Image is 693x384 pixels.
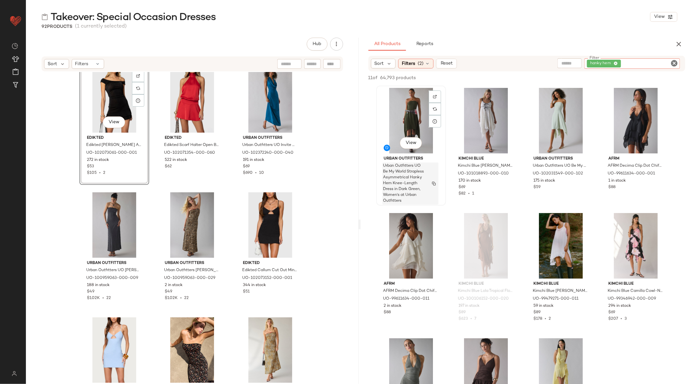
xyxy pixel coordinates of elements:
span: All Products [374,42,400,47]
span: 175 in stock [533,178,555,184]
img: svg%3e [136,86,140,90]
span: AFRM Decima Clip Dot Chiffon Tiered Ruffle Halter Mini Dress in Black, Women's at Urban Outfitters [608,163,663,169]
span: View [654,14,665,19]
span: 1 in stock [608,178,626,184]
span: UO-99479271-000-011 [533,296,579,302]
img: 102073152_045_m [82,318,147,383]
span: • [100,296,106,300]
button: View [400,137,422,149]
span: 188 in stock [87,282,110,288]
span: Takeover: Special Occasion Dresses [51,11,216,24]
img: svg%3e [8,371,20,376]
span: $69 [243,164,250,170]
span: • [542,317,549,321]
span: UO-99611634-000-001 [608,171,655,177]
img: 100959063_001_b [160,318,225,383]
span: 294 in stock [608,303,631,309]
span: Edikted Scarf Halter Open Back Mini Dress in Red, Women's at Urban Outfitters [164,142,219,148]
img: svg%3e [432,182,436,186]
span: Urban Outfitters [243,135,298,141]
span: Kimchi Blue Camilla Cowl-Neck Halter Hanky Hem Midi Dress in Black, Women's at Urban Outfitters [608,288,663,294]
span: $49 [87,289,94,295]
span: 344 in stock [243,282,266,288]
img: 102031549_102_b [528,88,593,153]
span: Sort [375,60,384,67]
span: View [405,140,416,146]
span: Reports [416,42,433,47]
span: Kimchi Blue Lola Tropical Floral Embroidered Asymmetric Halter Midi Dress in Brown, Women's at Ur... [458,288,513,294]
img: 100959063_029_b [160,192,225,258]
img: 101018893_010_b [453,88,519,153]
img: svg%3e [42,14,48,20]
span: 2 in stock [384,303,401,309]
span: Sort [48,61,57,67]
span: UO-101018893-000-010 [458,171,509,177]
img: svg%3e [136,74,140,78]
span: 7 [474,317,476,321]
span: Urban Outfitters [165,260,220,266]
span: 22 [106,296,111,300]
span: Edikted [PERSON_NAME] Asymmetric Mini Dress in Black, Women's at Urban Outfitters [86,142,141,148]
img: 99611634_011_b [378,213,444,279]
span: $69 [459,185,465,190]
button: Hub [307,38,328,51]
span: (2) [418,60,424,67]
span: hanky hem [590,61,614,66]
span: UO-102073061-000-001 [86,150,137,156]
span: Urban Outfitters UO Be My World Strapless Asymmetrical Hanky Hem Knee-Length Dress in Mint, Women... [533,163,588,169]
span: Urban Outfitters [PERSON_NAME] Printed Knit Strapless Tube Maxi Dress in Red Trim Leopard, Women'... [164,268,219,273]
span: Filters [75,61,89,67]
span: 92 [42,24,47,29]
span: $62 [165,164,172,170]
button: View [650,12,677,22]
img: 102073152_001_m [238,192,303,258]
span: $623 [459,317,468,321]
span: UO-100959063-000-009 [86,275,138,281]
span: Kimchi Blue [533,281,588,287]
span: Kimchi Blue [PERSON_NAME] Lace Trim Ruffle Chiffon Mini Dress in Ivory, Women's at Urban Outfitters [533,288,588,294]
img: 100959063_009_b [82,192,147,258]
span: $178 [533,317,542,321]
span: UO-102372240-000-040 [242,150,293,156]
span: UO-99611634-000-011 [383,296,429,302]
span: 2 [549,317,551,321]
img: 100959063_023_b [238,318,303,383]
span: UO-102073152-000-001 [242,275,292,281]
span: UO-99346942-000-009 [608,296,656,302]
span: $69 [608,310,615,316]
span: $49 [165,289,172,295]
span: $88 [608,185,615,190]
span: UO-102071354-000-060 [164,150,215,156]
img: svg%3e [433,95,437,99]
span: Hub [312,42,321,47]
span: $51 [243,289,250,295]
span: $89 [533,310,541,316]
img: 100106152_020_b [453,213,519,279]
span: Urban Outfitters [384,156,438,162]
span: UO-102031549-000-102 [533,171,583,177]
span: Edikted [165,135,220,141]
img: heart_red.DM2ytmEG.svg [9,14,22,27]
span: 22 [184,296,189,300]
span: 2 in stock [165,282,183,288]
span: 170 in stock [459,178,481,184]
img: 99479271_011_b [528,213,593,279]
span: Kimchi Blue [459,281,513,287]
span: Kimchi Blue [459,156,513,162]
i: Clear Filter [670,59,678,67]
span: $207 [608,317,618,321]
span: Urban Outfitters [533,156,588,162]
span: $59 [533,185,541,190]
span: $89 [459,310,466,316]
span: Reset [440,61,453,66]
span: Kimchi Blue [PERSON_NAME] Lace Hanky Hem Babydoll Midi Dress in White, Women's at Urban Outfitters [458,163,513,169]
span: UO-100959063-000-029 [164,275,215,281]
span: Urban Outfitters [87,260,142,266]
img: svg%3e [12,43,18,49]
span: $1.02K [87,296,100,300]
span: 3 [625,317,627,321]
span: 59 in stock [533,303,554,309]
span: Urban Outfitters UO [PERSON_NAME] Printed Knit Strapless Tube Maxi Dress in Black/White Polka Dot... [86,268,141,273]
img: 102031549_001_b [378,88,444,153]
span: 11 of [368,75,378,81]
